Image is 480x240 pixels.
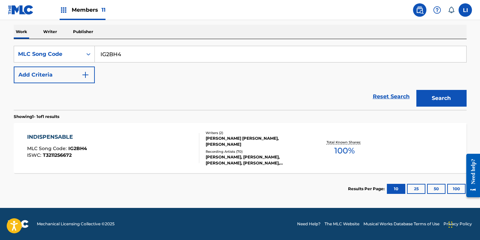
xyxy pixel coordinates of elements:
a: Public Search [413,3,426,17]
span: ISWC : [27,152,43,158]
p: Showing 1 - 1 of 1 results [14,114,59,120]
a: Musical Works Database Terms of Use [363,221,439,227]
span: T3211256672 [43,152,72,158]
button: Add Criteria [14,67,95,83]
p: Results Per Page: [348,186,386,192]
p: Publisher [71,25,95,39]
img: logo [8,220,29,228]
iframe: Chat Widget [447,208,480,240]
span: 100 % [334,145,355,157]
button: 50 [427,184,445,194]
a: Need Help? [297,221,321,227]
div: Recording Artists ( 70 ) [206,149,307,154]
button: 25 [407,184,425,194]
span: Members [72,6,106,14]
img: search [416,6,424,14]
button: 10 [387,184,405,194]
img: help [433,6,441,14]
div: INDISPENSABLE [27,133,87,141]
img: 9d2ae6d4665cec9f34b9.svg [81,71,89,79]
p: Work [14,25,29,39]
div: MLC Song Code [18,50,78,58]
button: 100 [447,184,466,194]
p: Total Known Shares: [327,140,362,145]
img: Top Rightsholders [60,6,68,14]
div: Writers ( 2 ) [206,130,307,135]
form: Search Form [14,46,467,110]
div: [PERSON_NAME], [PERSON_NAME], [PERSON_NAME], [PERSON_NAME], [PERSON_NAME] [206,154,307,166]
div: Help [430,3,444,17]
a: INDISPENSABLEMLC Song Code:IG2BH4ISWC:T3211256672Writers (2)[PERSON_NAME] [PERSON_NAME], [PERSON_... [14,123,467,173]
a: Reset Search [369,89,413,104]
button: Search [416,90,467,107]
div: Notifications [448,7,455,13]
span: 11 [101,7,106,13]
img: MLC Logo [8,5,34,15]
div: [PERSON_NAME] [PERSON_NAME], [PERSON_NAME] [206,135,307,147]
span: MLC Song Code : [27,145,68,151]
span: IG2BH4 [68,145,87,151]
span: Mechanical Licensing Collective © 2025 [37,221,115,227]
iframe: Resource Center [461,149,480,203]
div: Drag [449,215,453,235]
div: User Menu [459,3,472,17]
a: The MLC Website [325,221,359,227]
p: Writer [41,25,59,39]
a: Privacy Policy [443,221,472,227]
